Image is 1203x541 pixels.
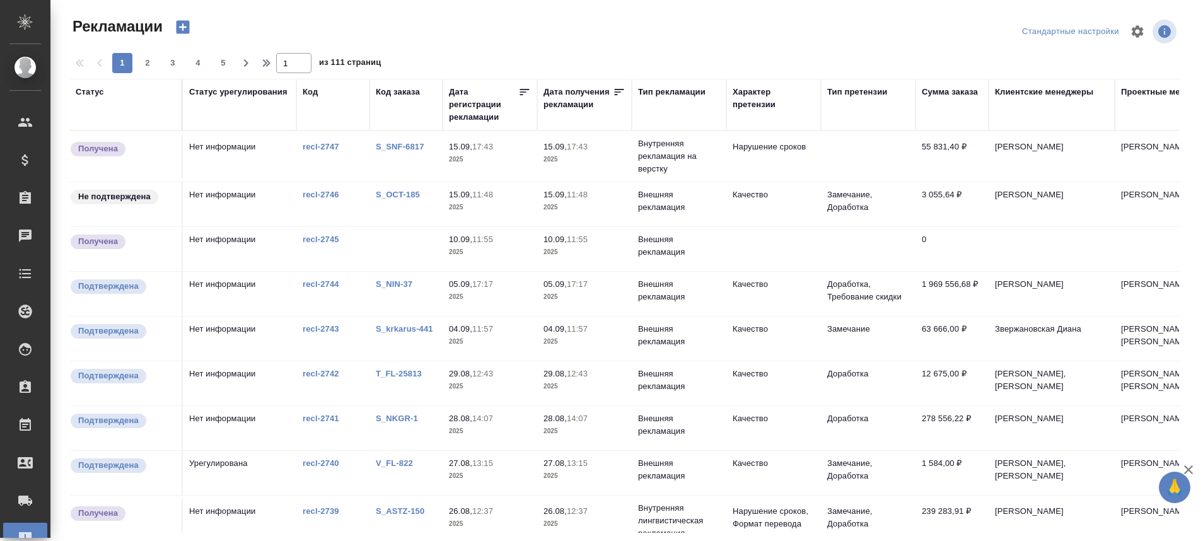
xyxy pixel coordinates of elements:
p: 11:48 [567,190,588,199]
p: 11:57 [472,324,493,334]
td: [PERSON_NAME], [PERSON_NAME] [989,361,1115,405]
button: 5 [213,53,233,73]
td: Внешняя рекламация [632,451,726,495]
button: 2 [137,53,158,73]
p: 2025 [543,201,625,214]
td: Внешняя рекламация [632,317,726,361]
a: recl-2747 [303,142,339,151]
p: 13:15 [472,458,493,468]
td: Нет информации [183,406,296,450]
td: 63 666,00 ₽ [915,317,989,361]
td: Качество [726,272,821,316]
td: [PERSON_NAME] [989,134,1115,178]
p: 11:57 [567,324,588,334]
div: Характер претензии [733,86,815,111]
td: Внешняя рекламация [632,227,726,271]
p: 2025 [543,518,625,530]
span: 4 [188,57,208,69]
p: 14:07 [472,414,493,423]
td: [PERSON_NAME] [989,406,1115,450]
span: 3 [163,57,183,69]
p: Подтверждена [78,325,139,337]
td: Урегулирована [183,451,296,495]
a: recl-2745 [303,235,339,244]
p: 15.09, [449,142,472,151]
p: 2025 [449,380,531,393]
td: Нет информации [183,134,296,178]
p: Получена [78,235,118,248]
td: 3 055,64 ₽ [915,182,989,226]
p: Получена [78,143,118,155]
td: Доработка, Требование скидки [821,272,915,316]
td: Нарушение сроков [726,134,821,178]
div: Статус урегулирования [189,86,288,98]
p: 2025 [449,291,531,303]
a: recl-2741 [303,414,339,423]
a: S_OCT-185 [376,190,420,199]
a: recl-2742 [303,369,339,378]
a: recl-2743 [303,324,339,334]
td: Качество [726,361,821,405]
td: Нет информации [183,272,296,316]
td: [PERSON_NAME] [989,182,1115,226]
td: Замечание, Доработка [821,182,915,226]
td: 278 556,22 ₽ [915,406,989,450]
p: 28.08, [543,414,567,423]
a: S_krkarus-441 [376,324,433,334]
p: 26.08, [449,506,472,516]
p: 29.08, [543,369,567,378]
td: Внешняя рекламация [632,272,726,316]
p: 27.08, [449,458,472,468]
td: [PERSON_NAME] [989,272,1115,316]
p: 2025 [449,153,531,166]
span: 5 [213,57,233,69]
p: 04.09, [543,324,567,334]
p: 13:15 [567,458,588,468]
div: Статус [76,86,104,98]
p: Подтверждена [78,280,139,293]
p: 05.09, [543,279,567,289]
a: recl-2744 [303,279,339,289]
p: 28.08, [449,414,472,423]
div: Тип рекламации [638,86,706,98]
td: Замечание [821,317,915,361]
td: Качество [726,406,821,450]
td: Качество [726,182,821,226]
p: 2025 [449,335,531,348]
td: Замечание, Доработка [821,451,915,495]
p: 2025 [543,335,625,348]
a: recl-2739 [303,506,339,516]
span: 🙏 [1164,474,1185,501]
p: 10.09, [543,235,567,244]
button: Создать [168,16,198,38]
a: S_NIN-37 [376,279,412,289]
span: Посмотреть информацию [1153,20,1179,44]
p: 11:48 [472,190,493,199]
p: 11:55 [472,235,493,244]
p: 2025 [449,518,531,530]
p: 05.09, [449,279,472,289]
td: Качество [726,317,821,361]
a: S_ASTZ-150 [376,506,424,516]
div: split button [1019,22,1122,42]
div: Сумма заказа [922,86,978,98]
p: 12:37 [567,506,588,516]
p: 2025 [449,246,531,259]
p: 11:55 [567,235,588,244]
td: [PERSON_NAME], [PERSON_NAME] [989,451,1115,495]
p: 2025 [543,425,625,438]
td: 55 831,40 ₽ [915,134,989,178]
td: Внутренняя рекламация на верстку [632,131,726,182]
p: 17:43 [472,142,493,151]
div: Дата получения рекламации [543,86,613,111]
span: 2 [137,57,158,69]
p: 17:17 [472,279,493,289]
p: Подтверждена [78,459,139,472]
p: 27.08, [543,458,567,468]
a: recl-2740 [303,458,339,468]
a: T_FL-25813 [376,369,422,378]
p: 12:43 [472,369,493,378]
p: 2025 [543,153,625,166]
p: 10.09, [449,235,472,244]
button: 3 [163,53,183,73]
